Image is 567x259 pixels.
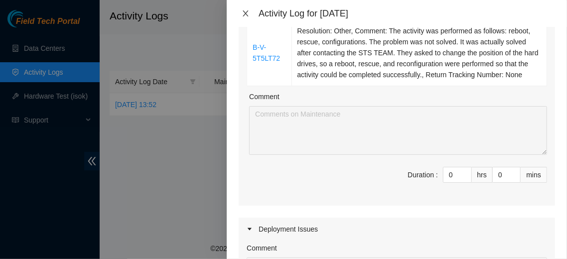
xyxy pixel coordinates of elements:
div: hrs [472,167,493,183]
textarea: Comment [249,106,547,155]
a: B-V-5T5LT72 [253,43,280,62]
button: Close [239,9,253,18]
label: Comment [247,243,277,254]
span: close [242,9,250,17]
td: Resolution: Other, Comment: The activity was performed as follows: reboot, rescue, configurations... [292,20,547,86]
div: Deployment Issues [239,218,555,241]
div: Activity Log for [DATE] [259,8,555,19]
label: Comment [249,91,280,102]
div: Duration : [408,169,438,180]
span: caret-right [247,226,253,232]
div: mins [521,167,547,183]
